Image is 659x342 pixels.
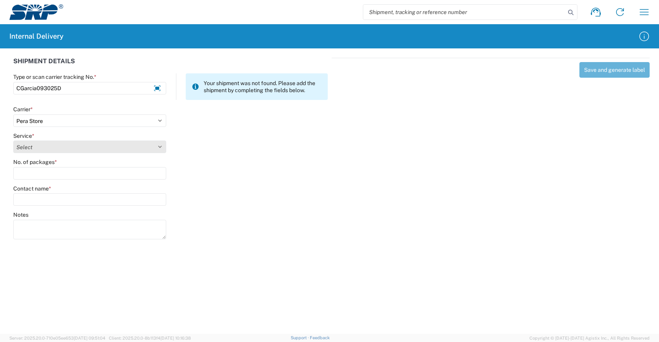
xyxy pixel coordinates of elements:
[13,185,51,192] label: Contact name
[13,132,34,139] label: Service
[13,73,96,80] label: Type or scan carrier tracking No.
[13,58,328,73] div: SHIPMENT DETAILS
[204,80,321,94] span: Your shipment was not found. Please add the shipment by completing the fields below.
[9,32,64,41] h2: Internal Delivery
[310,335,330,340] a: Feedback
[13,159,57,166] label: No. of packages
[291,335,310,340] a: Support
[13,106,33,113] label: Carrier
[13,211,28,218] label: Notes
[9,336,105,340] span: Server: 2025.20.0-710e05ee653
[363,5,565,20] input: Shipment, tracking or reference number
[74,336,105,340] span: [DATE] 09:51:04
[529,335,650,342] span: Copyright © [DATE]-[DATE] Agistix Inc., All Rights Reserved
[160,336,191,340] span: [DATE] 10:16:38
[9,4,63,20] img: srp
[109,336,191,340] span: Client: 2025.20.0-8b113f4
